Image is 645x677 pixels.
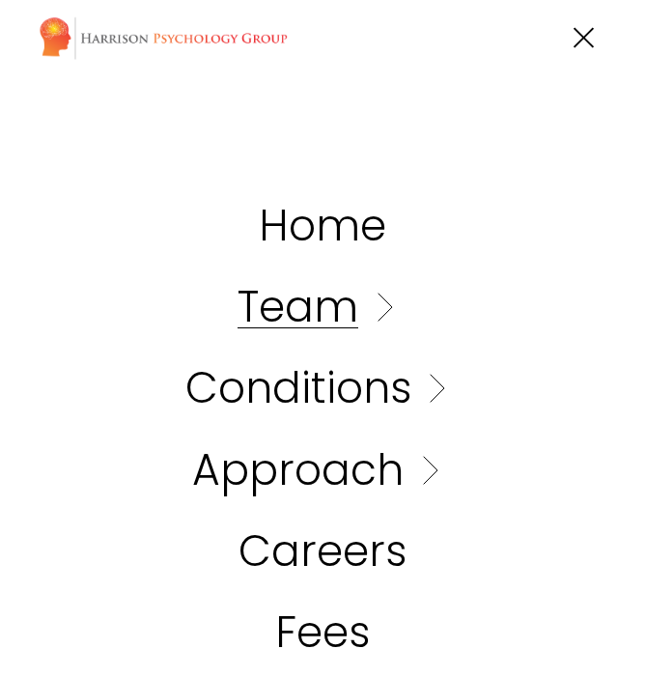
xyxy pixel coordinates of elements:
a: Careers [238,530,407,573]
a: Conditions [185,367,461,409]
a: Home [259,205,386,247]
a: Team [238,286,407,328]
a: Fees [275,611,370,654]
img: Harrison Psychology Group [39,16,288,60]
a: Approach [192,448,453,491]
